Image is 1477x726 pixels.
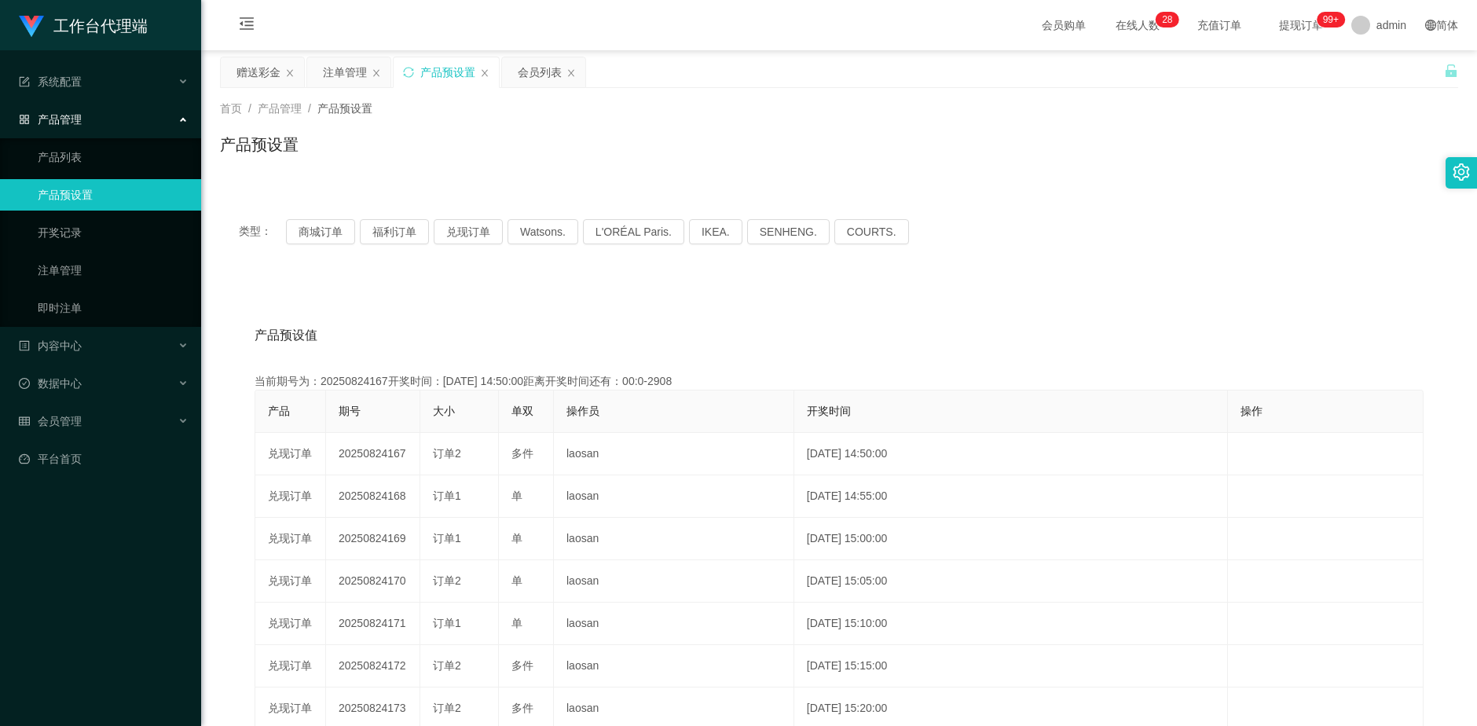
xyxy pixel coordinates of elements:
[794,645,1228,687] td: [DATE] 15:15:00
[38,141,189,173] a: 产品列表
[255,560,326,603] td: 兑现订单
[1189,20,1249,31] span: 充值订单
[433,659,461,672] span: 订单2
[255,326,317,345] span: 产品预设值
[511,532,522,544] span: 单
[511,405,533,417] span: 单双
[268,405,290,417] span: 产品
[511,489,522,502] span: 单
[360,219,429,244] button: 福利订单
[255,645,326,687] td: 兑现订单
[236,57,280,87] div: 赠送彩金
[433,405,455,417] span: 大小
[434,219,503,244] button: 兑现订单
[794,518,1228,560] td: [DATE] 15:00:00
[583,219,684,244] button: L'ORÉAL Paris.
[220,133,299,156] h1: 产品预设置
[19,377,82,390] span: 数据中心
[255,433,326,475] td: 兑现订单
[19,113,82,126] span: 产品管理
[323,57,367,87] div: 注单管理
[19,16,44,38] img: logo.9652507e.png
[518,57,562,87] div: 会员列表
[554,518,794,560] td: laosan
[1241,405,1263,417] span: 操作
[554,560,794,603] td: laosan
[339,405,361,417] span: 期号
[255,475,326,518] td: 兑现订单
[326,560,420,603] td: 20250824170
[1162,12,1167,27] p: 2
[433,702,461,714] span: 订单2
[433,617,461,629] span: 订单1
[480,68,489,78] i: 图标: close
[794,560,1228,603] td: [DATE] 15:05:00
[566,68,576,78] i: 图标: close
[794,433,1228,475] td: [DATE] 14:50:00
[220,1,273,51] i: 图标: menu-fold
[255,373,1424,390] div: 当前期号为：20250824167开奖时间：[DATE] 14:50:00距离开奖时间还有：00:0-2908
[258,102,302,115] span: 产品管理
[511,702,533,714] span: 多件
[38,217,189,248] a: 开奖记录
[1167,12,1173,27] p: 8
[255,518,326,560] td: 兑现订单
[554,433,794,475] td: laosan
[239,219,286,244] span: 类型：
[511,447,533,460] span: 多件
[508,219,578,244] button: Watsons.
[1108,20,1167,31] span: 在线人数
[326,645,420,687] td: 20250824172
[19,340,30,351] i: 图标: profile
[19,416,30,427] i: 图标: table
[372,68,381,78] i: 图标: close
[511,659,533,672] span: 多件
[326,603,420,645] td: 20250824171
[1271,20,1331,31] span: 提现订单
[19,114,30,125] i: 图标: appstore-o
[38,179,189,211] a: 产品预设置
[794,603,1228,645] td: [DATE] 15:10:00
[403,67,414,78] i: 图标: sync
[326,433,420,475] td: 20250824167
[285,68,295,78] i: 图标: close
[1156,12,1178,27] sup: 28
[554,603,794,645] td: laosan
[220,102,242,115] span: 首页
[1453,163,1470,181] i: 图标: setting
[19,339,82,352] span: 内容中心
[19,75,82,88] span: 系统配置
[433,489,461,502] span: 订单1
[53,1,148,51] h1: 工作台代理端
[308,102,311,115] span: /
[807,405,851,417] span: 开奖时间
[511,617,522,629] span: 单
[433,532,461,544] span: 订单1
[689,219,742,244] button: IKEA.
[326,518,420,560] td: 20250824169
[511,574,522,587] span: 单
[19,415,82,427] span: 会员管理
[433,574,461,587] span: 订单2
[317,102,372,115] span: 产品预设置
[794,475,1228,518] td: [DATE] 14:55:00
[286,219,355,244] button: 商城订单
[554,475,794,518] td: laosan
[747,219,830,244] button: SENHENG.
[248,102,251,115] span: /
[19,76,30,87] i: 图标: form
[834,219,909,244] button: COURTS.
[19,19,148,31] a: 工作台代理端
[255,603,326,645] td: 兑现订单
[1317,12,1345,27] sup: 988
[1425,20,1436,31] i: 图标: global
[19,443,189,475] a: 图标: dashboard平台首页
[38,255,189,286] a: 注单管理
[420,57,475,87] div: 产品预设置
[433,447,461,460] span: 订单2
[566,405,599,417] span: 操作员
[38,292,189,324] a: 即时注单
[1444,64,1458,78] i: 图标: unlock
[554,645,794,687] td: laosan
[19,378,30,389] i: 图标: check-circle-o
